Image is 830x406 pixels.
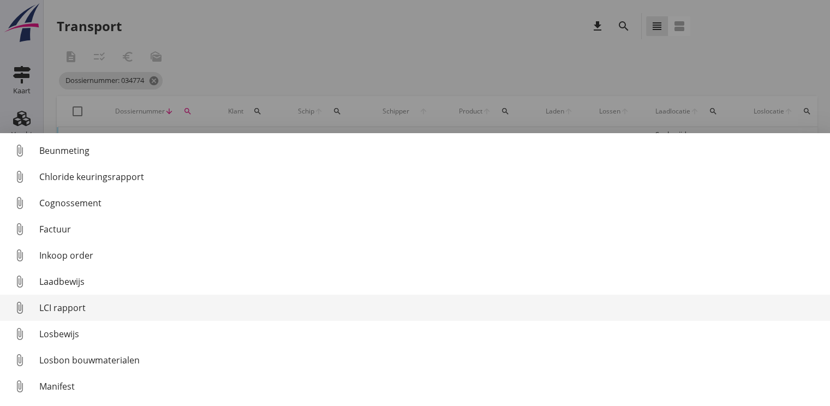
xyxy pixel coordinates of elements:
[11,220,28,238] i: attach_file
[11,194,28,212] i: attach_file
[39,301,821,314] div: LCI rapport
[39,380,821,393] div: Manifest
[11,378,28,395] i: attach_file
[11,168,28,186] i: attach_file
[11,273,28,290] i: attach_file
[11,142,28,159] i: attach_file
[39,144,821,157] div: Beunmeting
[39,327,821,341] div: Losbewijs
[11,299,28,317] i: attach_file
[39,170,821,183] div: Chloride keuringsrapport
[11,325,28,343] i: attach_file
[11,247,28,264] i: attach_file
[39,275,821,288] div: Laadbewijs
[39,354,821,367] div: Losbon bouwmaterialen
[39,223,821,236] div: Factuur
[39,249,821,262] div: Inkoop order
[11,351,28,369] i: attach_file
[39,196,821,210] div: Cognossement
